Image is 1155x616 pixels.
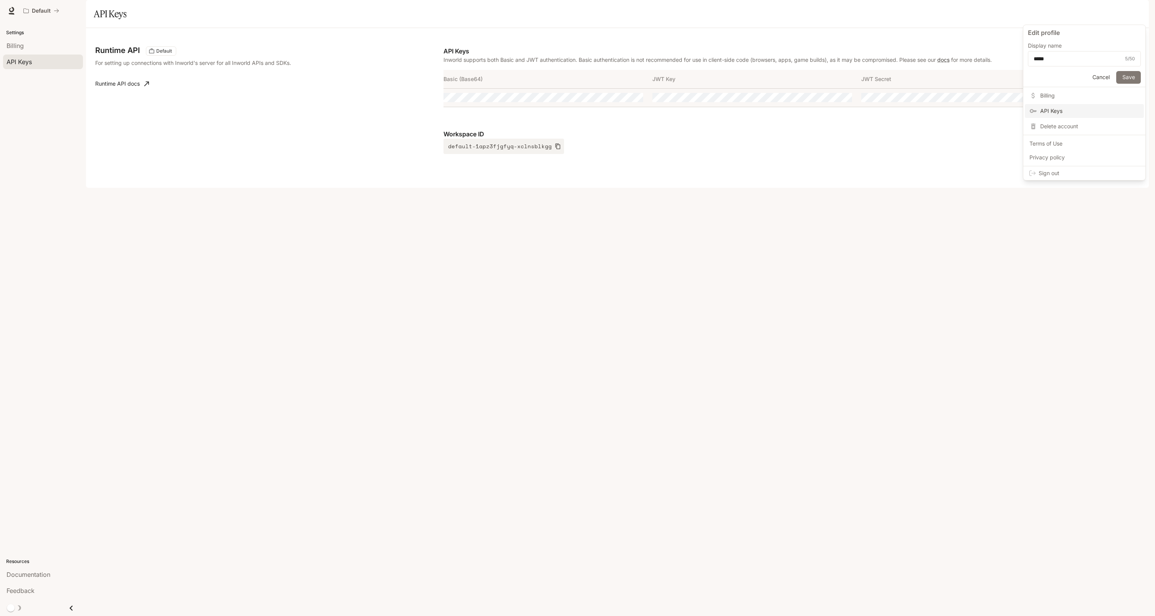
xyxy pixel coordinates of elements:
[1125,55,1135,63] div: 5 / 50
[1040,123,1139,130] span: Delete account
[1029,154,1139,161] span: Privacy policy
[1029,140,1139,147] span: Terms of Use
[1025,119,1144,133] div: Delete account
[1116,71,1141,84] button: Save
[1039,169,1139,177] span: Sign out
[1028,28,1141,37] p: Edit profile
[1023,166,1145,180] div: Sign out
[1025,104,1144,118] a: API Keys
[1040,92,1139,99] span: Billing
[1025,151,1144,164] a: Privacy policy
[1025,137,1144,151] a: Terms of Use
[1040,107,1139,115] span: API Keys
[1028,43,1062,48] p: Display name
[1089,71,1113,84] button: Cancel
[1025,89,1144,103] a: Billing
